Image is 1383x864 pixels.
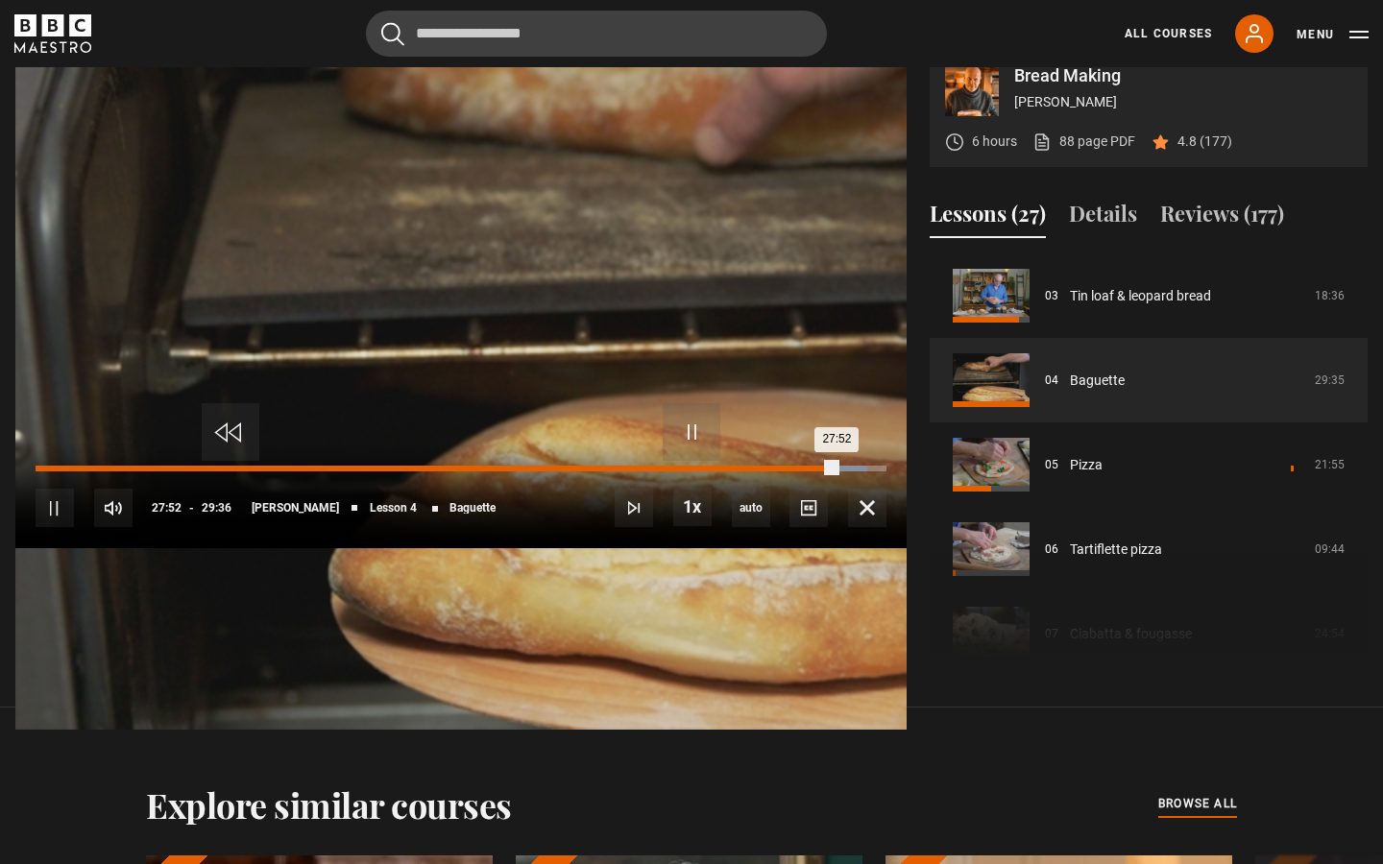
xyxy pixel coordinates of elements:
[449,502,496,514] span: Baguette
[1032,132,1135,152] a: 88 page PDF
[673,488,712,526] button: Playback Rate
[972,132,1017,152] p: 6 hours
[14,14,91,53] svg: BBC Maestro
[1297,25,1369,44] button: Toggle navigation
[1158,794,1237,813] span: browse all
[202,491,231,525] span: 29:36
[1014,92,1352,112] p: [PERSON_NAME]
[1160,198,1284,238] button: Reviews (177)
[1070,455,1103,475] a: Pizza
[1070,371,1125,391] a: Baguette
[732,489,770,527] span: auto
[732,489,770,527] div: Current quality: 1080p
[615,489,653,527] button: Next Lesson
[36,466,886,471] div: Progress Bar
[370,502,417,514] span: Lesson 4
[1158,794,1237,815] a: browse all
[1014,67,1352,84] p: Bread Making
[1070,540,1162,560] a: Tartiflette pizza
[1069,198,1137,238] button: Details
[15,47,907,548] video-js: Video Player
[1177,132,1232,152] p: 4.8 (177)
[94,489,133,527] button: Mute
[930,198,1046,238] button: Lessons (27)
[189,501,194,515] span: -
[252,502,339,514] span: [PERSON_NAME]
[366,11,827,57] input: Search
[152,491,182,525] span: 27:52
[146,784,512,825] h2: Explore similar courses
[36,489,74,527] button: Pause
[789,489,828,527] button: Captions
[381,22,404,46] button: Submit the search query
[848,489,886,527] button: Fullscreen
[1125,25,1212,42] a: All Courses
[1070,286,1211,306] a: Tin loaf & leopard bread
